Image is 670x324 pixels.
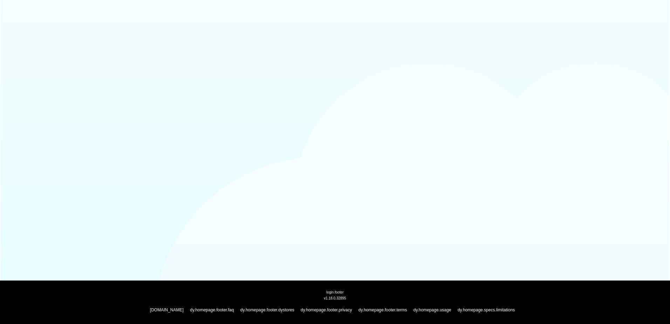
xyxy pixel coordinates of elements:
[301,308,352,312] a: dy.homepage.footer.privacy
[358,308,407,312] a: dy.homepage.footer.terms
[324,296,346,300] span: v1.18.0.32895
[326,290,343,294] span: login.footer
[458,308,515,312] a: dy.homepage.specs.limitations
[150,308,184,312] a: [DOMAIN_NAME]
[413,308,451,312] a: dy.homepage.usage
[190,308,234,312] a: dy.homepage.footer.faq
[240,308,294,312] a: dy.homepage.footer.dystores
